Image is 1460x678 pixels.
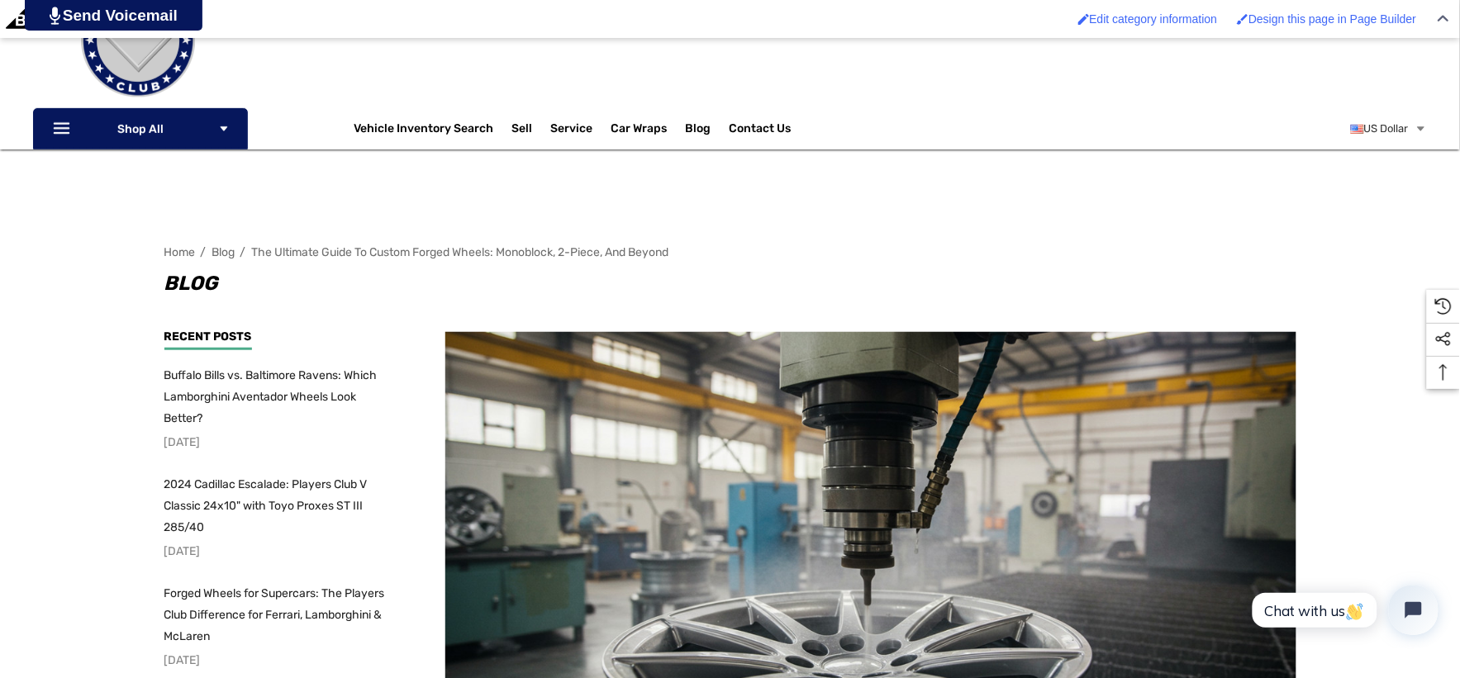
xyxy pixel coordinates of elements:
[164,541,388,562] p: [DATE]
[1435,331,1452,348] svg: Social Media
[1427,364,1460,381] svg: Top
[164,477,368,534] span: 2024 Cadillac Escalade: Players Club V Classic 24x10" with Toyo Proxes ST III 285/40
[252,245,669,259] a: The Ultimate Guide to Custom Forged Wheels: Monoblock, 2-Piece, and Beyond
[686,121,711,140] a: Blog
[1237,13,1248,25] img: Enabled brush for page builder edit.
[1435,298,1452,315] svg: Recently Viewed
[164,583,388,647] a: Forged Wheels for Supercars: The Players Club Difference for Ferrari, Lamborghini & McLaren
[551,121,593,140] a: Service
[33,108,248,149] p: Shop All
[1070,4,1226,34] a: Enabled brush for category edit Edit category information
[1078,13,1090,25] img: Enabled brush for category edit
[164,267,1296,300] h1: Blog
[611,121,668,140] span: Car Wraps
[218,123,230,135] svg: Icon Arrow Down
[164,238,1296,267] nav: Breadcrumb
[354,121,494,140] a: Vehicle Inventory Search
[1090,12,1218,26] span: Edit category information
[164,432,388,453] p: [DATE]
[1234,571,1453,649] iframe: Tidio Chat
[164,330,252,344] span: Recent Posts
[1248,12,1416,26] span: Design this page in Page Builder
[611,112,686,145] a: Car Wraps
[1229,4,1424,34] a: Enabled brush for page builder edit. Design this page in Page Builder
[164,586,385,643] span: Forged Wheels for Supercars: The Players Club Difference for Ferrari, Lamborghini & McLaren
[512,112,551,145] a: Sell
[164,368,378,425] span: Buffalo Bills vs. Baltimore Ravens: Which Lamborghini Aventador Wheels Look Better?
[1351,112,1427,145] a: USD
[164,474,388,538] a: 2024 Cadillac Escalade: Players Club V Classic 24x10" with Toyo Proxes ST III 285/40
[1438,15,1449,22] img: Close Admin Bar
[730,121,792,140] a: Contact Us
[164,245,196,259] a: Home
[512,121,533,140] span: Sell
[164,365,388,429] a: Buffalo Bills vs. Baltimore Ravens: Which Lamborghini Aventador Wheels Look Better?
[164,650,388,671] p: [DATE]
[51,120,76,139] svg: Icon Line
[212,245,235,259] a: Blog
